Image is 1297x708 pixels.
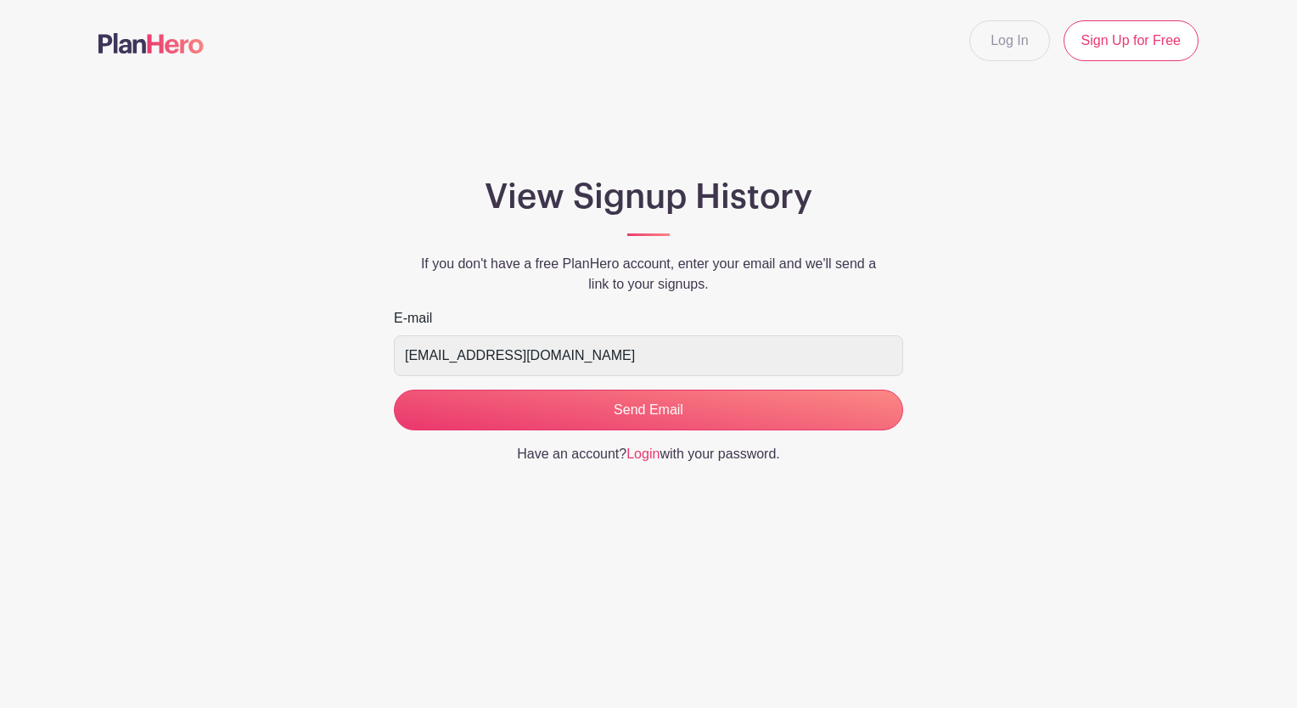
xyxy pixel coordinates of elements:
[1064,20,1199,61] a: Sign Up for Free
[394,444,903,464] p: Have an account? with your password.
[394,390,903,430] input: Send Email
[969,20,1049,61] a: Log In
[394,335,903,376] input: e.g. julie@eventco.com
[626,447,660,461] a: Login
[394,308,432,329] label: E-mail
[98,33,204,53] img: logo-507f7623f17ff9eddc593b1ce0a138ce2505c220e1c5a4e2b4648c50719b7d32.svg
[394,177,903,217] h1: View Signup History
[394,254,903,295] p: If you don't have a free PlanHero account, enter your email and we'll send a link to your signups.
